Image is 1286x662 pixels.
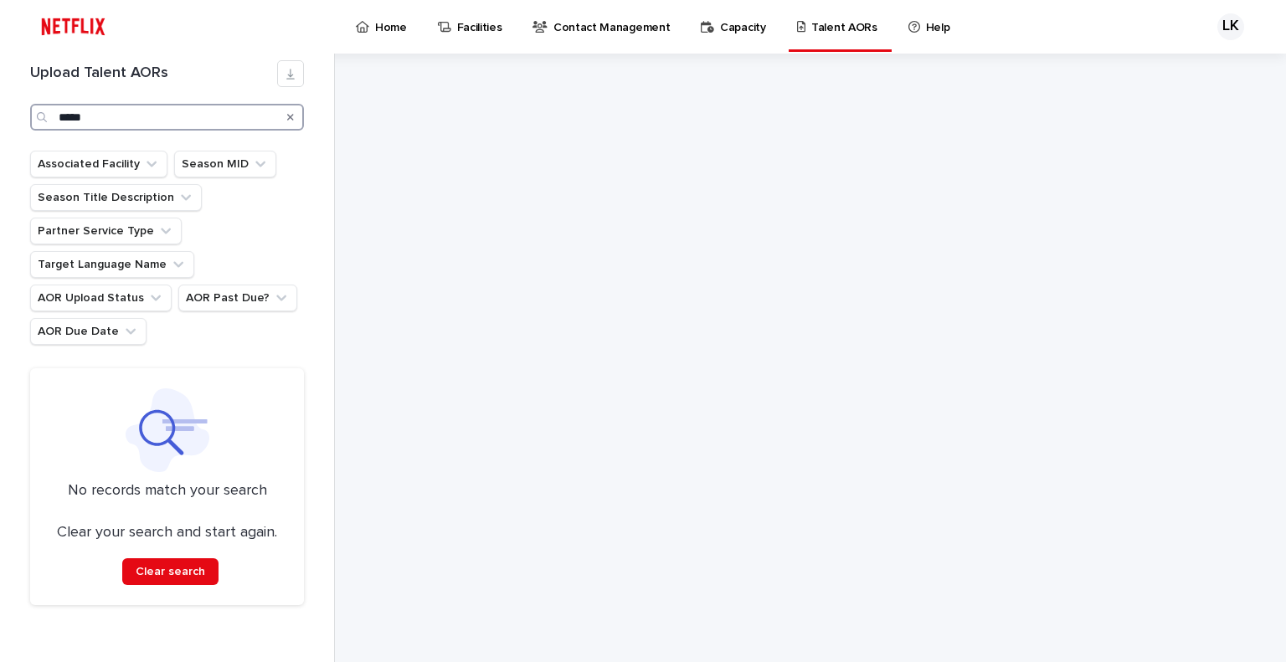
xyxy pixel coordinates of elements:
[33,10,113,44] img: ifQbXi3ZQGMSEF7WDB7W
[57,524,277,542] p: Clear your search and start again.
[1217,13,1244,40] div: LK
[174,151,276,177] button: Season MID
[30,318,147,345] button: AOR Due Date
[50,482,284,500] p: No records match your search
[30,285,172,311] button: AOR Upload Status
[178,285,297,311] button: AOR Past Due?
[136,566,205,577] span: Clear search
[30,104,304,131] input: Search
[30,218,182,244] button: Partner Service Type
[30,151,167,177] button: Associated Facility
[30,184,202,211] button: Season Title Description
[122,558,219,585] button: Clear search
[30,64,277,83] h1: Upload Talent AORs
[30,251,194,278] button: Target Language Name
